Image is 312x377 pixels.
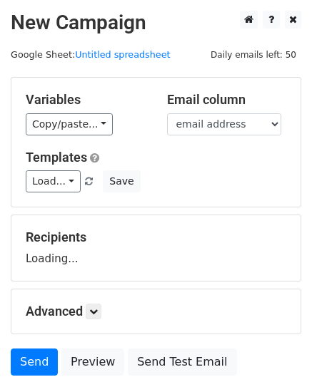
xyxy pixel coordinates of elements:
[206,49,301,60] a: Daily emails left: 50
[11,49,171,60] small: Google Sheet:
[26,229,286,267] div: Loading...
[206,47,301,63] span: Daily emails left: 50
[11,11,301,35] h2: New Campaign
[167,92,287,108] h5: Email column
[11,348,58,376] a: Send
[26,304,286,319] h5: Advanced
[26,229,286,245] h5: Recipients
[26,92,146,108] h5: Variables
[75,49,170,60] a: Untitled spreadsheet
[26,113,113,135] a: Copy/paste...
[26,150,87,165] a: Templates
[103,170,140,192] button: Save
[128,348,236,376] a: Send Test Email
[26,170,81,192] a: Load...
[61,348,124,376] a: Preview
